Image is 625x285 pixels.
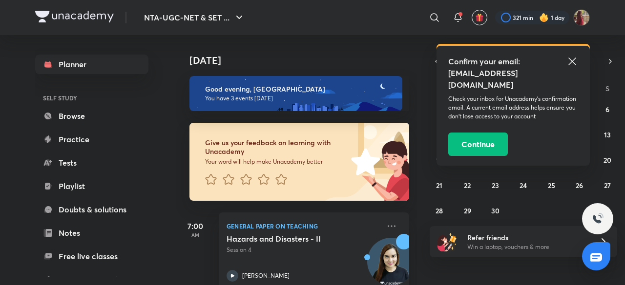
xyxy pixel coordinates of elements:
[432,127,447,142] button: September 7, 2025
[227,234,348,244] h5: Hazards and Disasters - II
[488,203,503,218] button: September 30, 2025
[592,213,604,225] img: ttu
[467,243,587,251] p: Win a laptop, vouchers & more
[520,181,527,190] abbr: September 24, 2025
[600,177,615,193] button: September 27, 2025
[464,181,471,190] abbr: September 22, 2025
[543,177,559,193] button: September 25, 2025
[176,220,215,232] h5: 7:00
[604,181,611,190] abbr: September 27, 2025
[604,130,611,139] abbr: September 13, 2025
[35,90,148,106] h6: SELF STUDY
[35,153,148,172] a: Tests
[492,181,499,190] abbr: September 23, 2025
[437,232,457,251] img: referral
[176,232,215,238] p: AM
[35,11,114,25] a: Company Logo
[576,181,583,190] abbr: September 26, 2025
[475,13,484,22] img: avatar
[227,246,380,254] p: Session 4
[205,85,394,94] h6: Good evening, [GEOGRAPHIC_DATA]
[448,56,578,67] h5: Confirm your email:
[242,271,290,280] p: [PERSON_NAME]
[548,181,555,190] abbr: September 25, 2025
[605,84,609,93] abbr: Saturday
[448,133,508,156] button: Continue
[432,177,447,193] button: September 21, 2025
[205,158,348,166] p: Your word will help make Unacademy better
[35,176,148,196] a: Playlist
[227,220,380,232] p: General Paper on Teaching
[35,55,148,74] a: Planner
[600,152,615,168] button: September 20, 2025
[600,127,615,142] button: September 13, 2025
[35,200,148,219] a: Doubts & solutions
[539,13,549,22] img: streak
[189,55,419,66] h4: [DATE]
[448,67,578,91] h5: [EMAIL_ADDRESS][DOMAIN_NAME]
[205,95,394,102] p: You have 3 events [DATE]
[436,181,442,190] abbr: September 21, 2025
[432,203,447,218] button: September 28, 2025
[467,232,587,243] h6: Refer friends
[138,8,251,27] button: NTA-UGC-NET & SET ...
[459,177,475,193] button: September 22, 2025
[448,95,578,121] p: Check your inbox for Unacademy’s confirmation email. A current email address helps ensure you don...
[436,206,443,215] abbr: September 28, 2025
[488,177,503,193] button: September 23, 2025
[491,206,500,215] abbr: September 30, 2025
[318,123,409,201] img: feedback_image
[604,155,611,165] abbr: September 20, 2025
[605,105,609,114] abbr: September 6, 2025
[436,155,443,165] abbr: September 14, 2025
[600,101,615,117] button: September 6, 2025
[205,138,348,156] h6: Give us your feedback on learning with Unacademy
[35,247,148,266] a: Free live classes
[459,203,475,218] button: September 29, 2025
[516,177,531,193] button: September 24, 2025
[189,76,402,111] img: evening
[573,9,590,26] img: Srishti Sharma
[432,152,447,168] button: September 14, 2025
[35,11,114,22] img: Company Logo
[35,106,148,126] a: Browse
[472,10,487,25] button: avatar
[464,206,471,215] abbr: September 29, 2025
[35,130,148,149] a: Practice
[35,223,148,243] a: Notes
[572,177,587,193] button: September 26, 2025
